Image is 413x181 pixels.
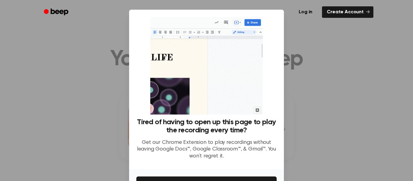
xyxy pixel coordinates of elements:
[293,5,318,19] a: Log in
[136,139,277,160] p: Get our Chrome Extension to play recordings without leaving Google Docs™, Google Classroom™, & Gm...
[322,6,373,18] a: Create Account
[150,17,262,115] img: Beep extension in action
[136,118,277,134] h3: Tired of having to open up this page to play the recording every time?
[40,6,74,18] a: Beep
